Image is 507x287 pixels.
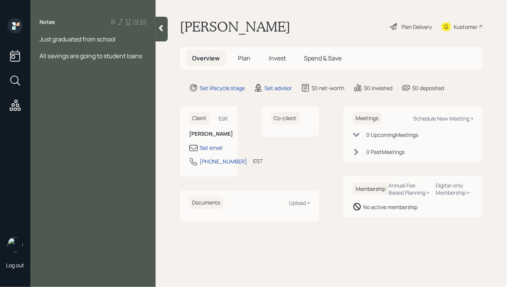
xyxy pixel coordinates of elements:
[39,18,55,26] label: Notes
[304,54,342,62] span: Spend & Save
[312,84,344,92] div: $0 net-worth
[366,131,418,139] div: 0 Upcoming Meeting s
[413,115,474,122] div: Schedule New Meeting +
[454,23,477,31] div: Kustomer
[265,84,292,92] div: Set advisor
[353,183,389,195] h6: Membership
[39,35,115,43] span: Just graduated from school
[364,84,392,92] div: $0 invested
[192,54,220,62] span: Overview
[200,84,245,92] div: Set lifecycle stage
[180,18,290,35] h1: [PERSON_NAME]
[353,112,381,125] h6: Meetings
[189,197,223,209] h6: Documents
[219,115,228,122] div: Edit
[366,148,405,156] div: 0 Past Meeting s
[189,131,228,137] h6: [PERSON_NAME]
[6,262,24,269] div: Log out
[436,182,474,196] div: Digital-only Membership +
[389,182,430,196] div: Annual Fee Based Planning +
[8,237,23,252] img: hunter_neumayer.jpg
[402,23,432,31] div: Plan Delivery
[253,157,263,165] div: EST
[39,52,142,60] span: All savings are going to student loans
[200,144,222,152] div: Set email
[189,112,209,125] h6: Client
[289,199,310,206] div: Upload +
[200,157,247,165] div: [PHONE_NUMBER]
[238,54,250,62] span: Plan
[363,203,417,211] div: No active membership
[412,84,444,92] div: $0 deposited
[269,54,286,62] span: Invest
[271,112,300,125] h6: Co-client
